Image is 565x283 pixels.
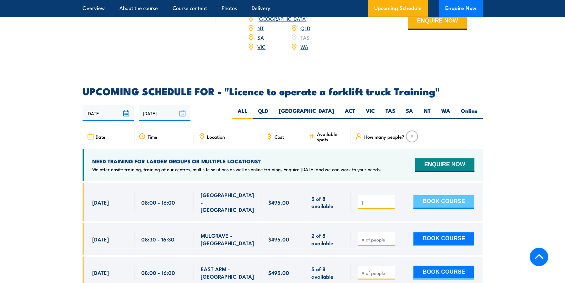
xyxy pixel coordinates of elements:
[418,107,436,119] label: NT
[257,15,308,22] a: [GEOGRAPHIC_DATA]
[317,131,346,142] span: Available spots
[380,107,401,119] label: TAS
[361,236,392,243] input: # of people
[274,107,340,119] label: [GEOGRAPHIC_DATA]
[300,24,310,32] a: QLD
[361,107,380,119] label: VIC
[92,199,109,206] span: [DATE]
[361,270,392,276] input: # of people
[415,158,474,172] button: ENQUIRE NOW
[456,107,483,119] label: Online
[201,232,255,246] span: MULGRAVE - [GEOGRAPHIC_DATA]
[141,199,175,206] span: 08:00 - 16:00
[311,195,344,210] span: 5 of 8 available
[361,200,392,206] input: # of people
[436,107,456,119] label: WA
[311,265,344,280] span: 5 of 8 available
[83,87,483,95] h2: UPCOMING SCHEDULE FOR - "Licence to operate a forklift truck Training"
[275,134,284,139] span: Cost
[268,236,289,243] span: $495.00
[340,107,361,119] label: ACT
[92,236,109,243] span: [DATE]
[413,266,474,280] button: BOOK COURSE
[96,134,105,139] span: Date
[92,158,381,165] h4: NEED TRAINING FOR LARGER GROUPS OR MULTIPLE LOCATIONS?
[268,199,289,206] span: $495.00
[364,134,404,139] span: How many people?
[139,105,190,121] input: To date
[83,105,134,121] input: From date
[268,269,289,276] span: $495.00
[300,43,308,50] a: WA
[92,166,381,172] p: We offer onsite training, training at our centres, multisite solutions as well as online training...
[401,107,418,119] label: SA
[92,269,109,276] span: [DATE]
[257,24,264,32] a: NT
[413,232,474,246] button: BOOK COURSE
[257,33,264,41] a: SA
[207,134,225,139] span: Location
[141,236,174,243] span: 08:30 - 16:30
[257,43,265,50] a: VIC
[148,134,157,139] span: Time
[408,13,467,30] button: ENQUIRE NOW
[253,107,274,119] label: QLD
[201,265,255,280] span: EAST ARM - [GEOGRAPHIC_DATA]
[311,232,344,246] span: 2 of 8 available
[413,195,474,209] button: BOOK COURSE
[141,269,175,276] span: 08:00 - 16:00
[201,191,255,213] span: [GEOGRAPHIC_DATA] - [GEOGRAPHIC_DATA]
[232,107,253,119] label: ALL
